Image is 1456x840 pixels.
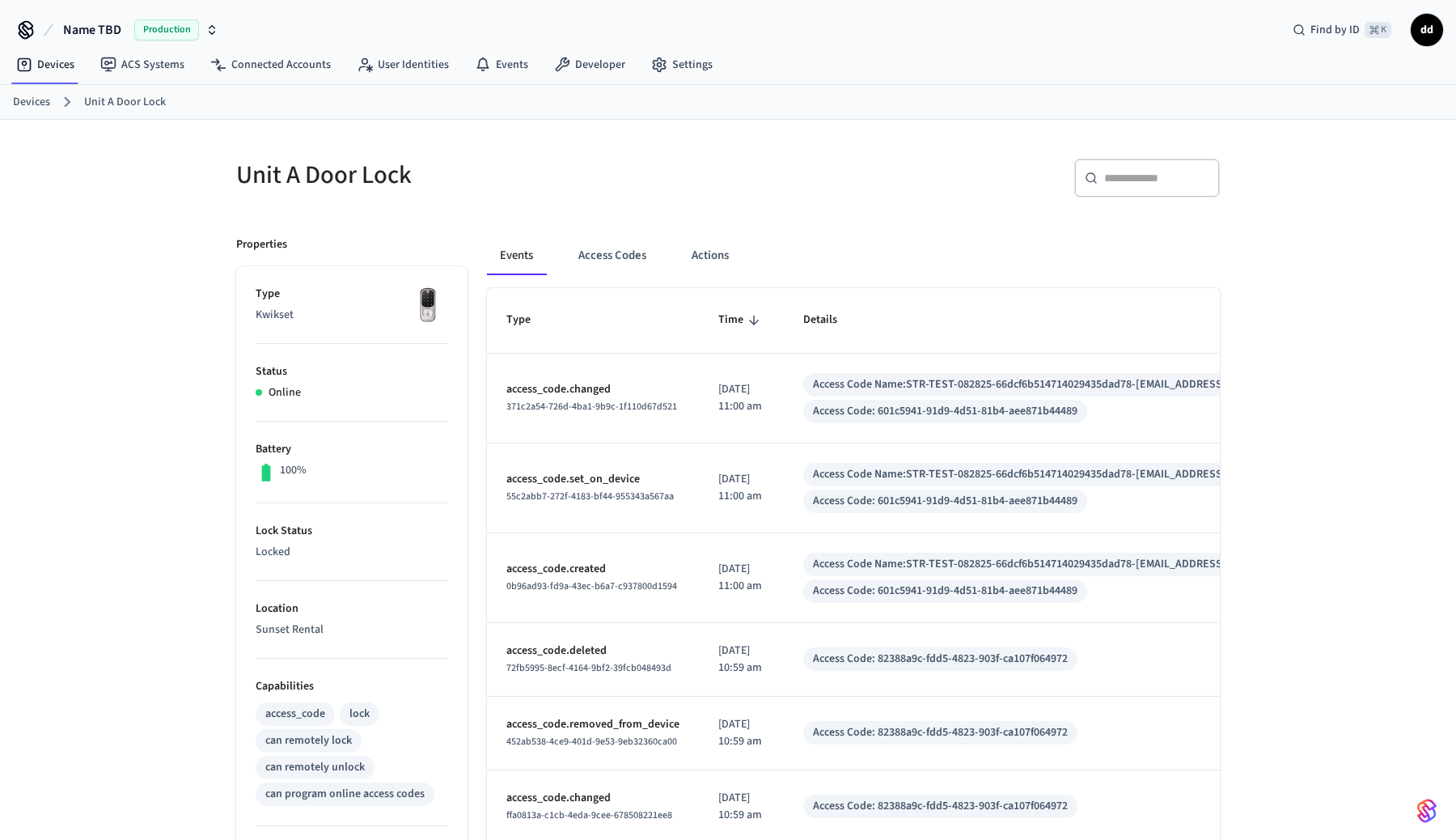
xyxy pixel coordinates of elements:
[256,622,448,638] p: Sunset Rental
[506,308,552,333] span: Type
[487,236,1220,275] div: ant example
[718,716,764,750] p: [DATE] 10:59 am
[349,706,370,723] div: lock
[256,600,448,617] p: Location
[256,544,448,561] p: Locked
[1280,15,1404,45] div: Find by ID⌘ K
[541,50,638,79] a: Developer
[813,724,1068,741] div: Access Code: 82388a9c-fdd5-4823-903f-ca107f064972
[134,19,199,40] span: Production
[813,651,1068,668] div: Access Code: 82388a9c-fdd5-4823-903f-ca107f064972
[197,50,344,79] a: Connected Accounts
[256,678,448,695] p: Capabilities
[506,735,677,749] span: 452ab538-4ce9-401d-9e53-9eb32360ca00
[269,384,301,401] p: Online
[256,441,448,458] p: Battery
[87,50,197,79] a: ACS Systems
[1310,22,1360,38] span: Find by ID
[236,159,718,192] h5: Unit A Door Lock
[265,759,365,776] div: can remotely unlock
[256,363,448,380] p: Status
[13,94,50,111] a: Devices
[265,706,325,723] div: access_code
[718,308,764,333] span: Time
[256,286,448,303] p: Type
[506,381,679,398] p: access_code.changed
[803,308,858,333] span: Details
[506,400,677,414] span: 371c2a54-726d-4ba1-9b9c-1f110d67d521
[84,94,166,111] a: Unit A Door Lock
[1411,14,1443,46] button: dd
[265,786,425,803] div: can program online access codes
[813,403,1077,420] div: Access Code: 601c5941-91d9-4d51-81b4-aee871b44489
[506,808,672,822] span: ffa0813a-c1cb-4eda-9cee-678508221ee8
[718,790,764,824] p: [DATE] 10:59 am
[718,643,764,677] p: [DATE] 10:59 am
[256,523,448,540] p: Lock Status
[506,579,677,593] span: 0b96ad93-fd9a-43ec-b6a7-c937800d1594
[718,471,764,505] p: [DATE] 11:00 am
[679,236,742,275] button: Actions
[813,376,1308,393] div: Access Code Name: STR-TEST-082825-66dcf6b514714029435dad78-[EMAIL_ADDRESS][DOMAIN_NAME]
[1417,798,1437,824] img: SeamLogoGradient.69752ec5.svg
[487,236,546,275] button: Events
[506,561,679,578] p: access_code.created
[813,493,1077,510] div: Access Code: 601c5941-91d9-4d51-81b4-aee871b44489
[1365,22,1391,38] span: ⌘ K
[280,462,307,479] p: 100%
[462,50,541,79] a: Events
[565,236,659,275] button: Access Codes
[506,471,679,488] p: access_code.set_on_device
[344,50,462,79] a: User Identities
[256,307,448,324] p: Kwikset
[506,490,674,503] span: 55c2abb7-272f-4183-bf44-955343a567aa
[3,50,87,79] a: Devices
[718,381,764,415] p: [DATE] 11:00 am
[506,661,671,675] span: 72fb5995-8ecf-4164-9bf2-39fcb048493d
[718,561,764,595] p: [DATE] 11:00 am
[813,466,1308,483] div: Access Code Name: STR-TEST-082825-66dcf6b514714029435dad78-[EMAIL_ADDRESS][DOMAIN_NAME]
[408,286,448,326] img: Yale Assure Touchscreen Wifi Smart Lock, Satin Nickel, Front
[813,583,1077,600] div: Access Code: 601c5941-91d9-4d51-81b4-aee871b44489
[638,50,726,79] a: Settings
[813,556,1308,573] div: Access Code Name: STR-TEST-082825-66dcf6b514714029435dad78-[EMAIL_ADDRESS][DOMAIN_NAME]
[506,643,679,660] p: access_code.deleted
[506,790,679,807] p: access_code.changed
[506,716,679,733] p: access_code.removed_from_device
[1412,15,1441,45] span: dd
[813,798,1068,815] div: Access Code: 82388a9c-fdd5-4823-903f-ca107f064972
[236,236,287,253] p: Properties
[265,732,352,749] div: can remotely lock
[63,20,121,40] span: Name TBD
